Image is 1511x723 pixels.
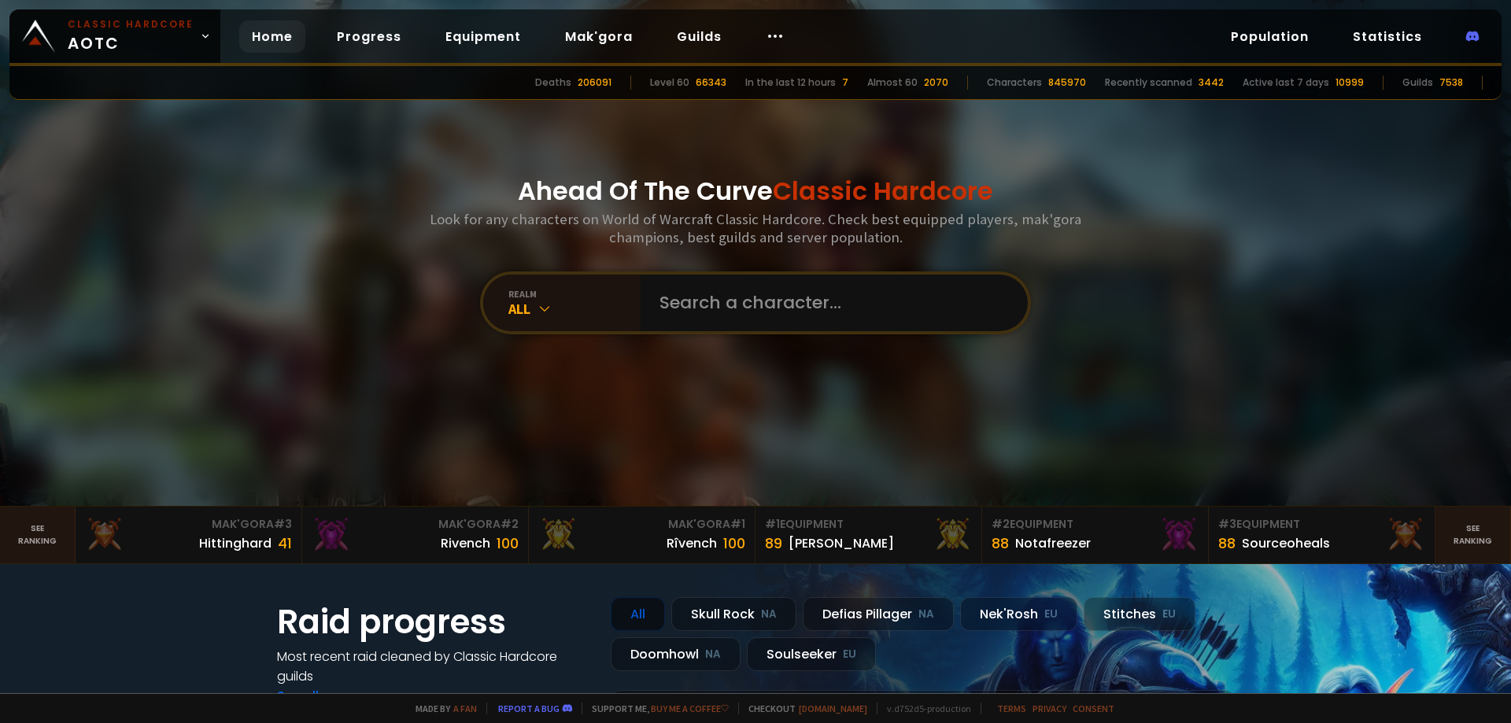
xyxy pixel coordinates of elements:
h4: Most recent raid cleaned by Classic Hardcore guilds [277,647,592,686]
a: Mak'Gora#1Rîvench100 [529,507,755,563]
a: Buy me a coffee [651,703,729,714]
div: 10999 [1336,76,1364,90]
div: Defias Pillager [803,597,954,631]
span: # 3 [274,516,292,532]
small: NA [918,607,934,622]
div: 3442 [1199,76,1224,90]
div: All [611,597,665,631]
a: Guilds [664,20,734,53]
span: Classic Hardcore [773,173,993,208]
div: [PERSON_NAME] [789,533,894,553]
div: 88 [992,533,1009,554]
div: 66343 [696,76,726,90]
div: 7538 [1439,76,1463,90]
a: Progress [324,20,414,53]
a: #1Equipment89[PERSON_NAME] [755,507,982,563]
div: Level 60 [650,76,689,90]
div: 206091 [578,76,611,90]
div: 100 [497,533,519,554]
div: 88 [1218,533,1236,554]
span: # 3 [1218,516,1236,532]
a: Consent [1073,703,1114,714]
div: Rîvench [667,533,717,553]
div: Doomhowl [611,637,741,671]
div: Stitches [1084,597,1195,631]
span: # 1 [765,516,780,532]
a: Statistics [1340,20,1435,53]
div: Mak'Gora [312,516,519,533]
input: Search a character... [650,275,1009,331]
h3: Look for any characters on World of Warcraft Classic Hardcore. Check best equipped players, mak'g... [423,210,1088,246]
div: Deaths [535,76,571,90]
span: # 2 [992,516,1010,532]
div: 2070 [924,76,948,90]
div: Mak'Gora [85,516,292,533]
span: v. d752d5 - production [877,703,971,714]
a: Classic HardcoreAOTC [9,9,220,63]
div: 845970 [1048,76,1086,90]
a: Home [239,20,305,53]
div: 89 [765,533,782,554]
div: Skull Rock [671,597,796,631]
small: EU [843,647,856,662]
span: # 2 [501,516,519,532]
a: Privacy [1033,703,1066,714]
div: Rivench [441,533,490,553]
div: Characters [987,76,1042,90]
div: Equipment [992,516,1199,533]
div: Nek'Rosh [960,597,1077,631]
span: Checkout [738,703,867,714]
div: Notafreezer [1015,533,1091,553]
small: Classic Hardcore [68,17,194,31]
a: Mak'gora [552,20,645,53]
a: Report a bug [498,703,560,714]
a: [DOMAIN_NAME] [799,703,867,714]
h1: Raid progress [277,597,592,647]
small: EU [1162,607,1176,622]
a: Mak'Gora#3Hittinghard41 [76,507,302,563]
div: 100 [723,533,745,554]
div: Almost 60 [867,76,918,90]
div: In the last 12 hours [745,76,836,90]
small: NA [705,647,721,662]
a: Terms [997,703,1026,714]
h1: Ahead Of The Curve [518,172,993,210]
span: Made by [406,703,477,714]
small: NA [761,607,777,622]
a: #3Equipment88Sourceoheals [1209,507,1435,563]
span: AOTC [68,17,194,55]
span: # 1 [730,516,745,532]
div: Mak'Gora [538,516,745,533]
div: realm [508,288,641,300]
a: See all progress [277,687,379,705]
div: Soulseeker [747,637,876,671]
a: Population [1218,20,1321,53]
div: Sourceoheals [1242,533,1330,553]
a: Seeranking [1435,507,1511,563]
div: 7 [842,76,848,90]
span: Support me, [582,703,729,714]
a: Equipment [433,20,534,53]
small: EU [1044,607,1058,622]
div: Active last 7 days [1243,76,1329,90]
div: Equipment [765,516,972,533]
div: 41 [278,533,292,554]
div: Equipment [1218,516,1425,533]
a: Mak'Gora#2Rivench100 [302,507,529,563]
div: Hittinghard [199,533,272,553]
div: Recently scanned [1105,76,1192,90]
div: Guilds [1402,76,1433,90]
a: a fan [453,703,477,714]
div: All [508,300,641,318]
a: #2Equipment88Notafreezer [982,507,1209,563]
